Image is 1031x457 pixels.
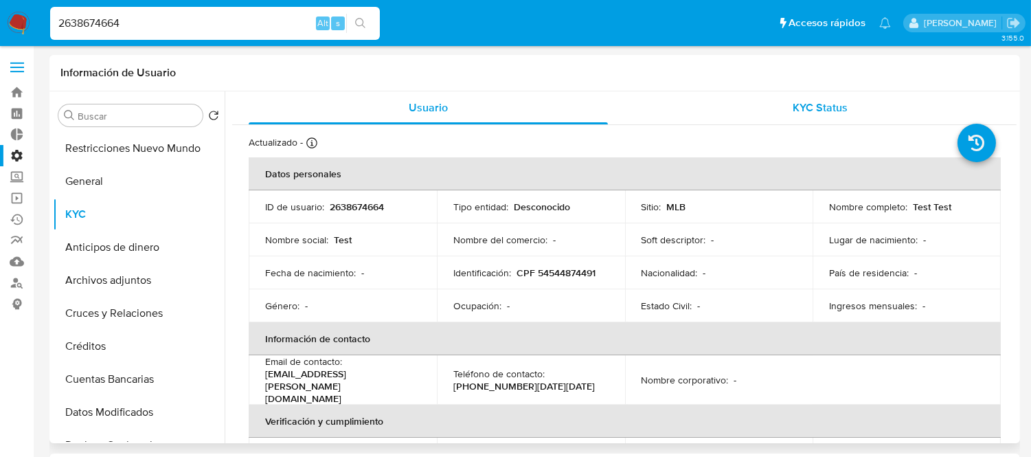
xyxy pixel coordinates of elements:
button: General [53,165,225,198]
p: Soft descriptor : [642,234,706,246]
p: - [712,234,714,246]
button: KYC [53,198,225,231]
p: Email de contacto : [265,355,342,368]
a: Notificaciones [879,17,891,29]
p: 2638674664 [330,201,384,213]
button: Cruces y Relaciones [53,297,225,330]
p: - [923,234,926,246]
button: Archivos adjuntos [53,264,225,297]
button: Volver al orden por defecto [208,110,219,125]
p: [EMAIL_ADDRESS][PERSON_NAME][DOMAIN_NAME] [265,368,415,405]
p: Nombre del comercio : [453,234,547,246]
th: Verificación y cumplimiento [249,405,1001,438]
p: Sitio : [642,201,661,213]
th: Información de contacto [249,322,1001,355]
p: - [698,300,701,312]
p: Test Test [913,201,951,213]
p: Nombre corporativo : [642,374,729,386]
p: - [507,300,510,312]
p: Tipo entidad : [453,201,508,213]
p: Estado Civil : [642,300,692,312]
p: - [361,267,364,279]
p: MLB [667,201,686,213]
p: Nombre social : [265,234,328,246]
p: Teléfono de contacto : [453,368,545,380]
p: Actualizado - [249,136,303,149]
p: Test [334,234,352,246]
span: Accesos rápidos [789,16,865,30]
button: Créditos [53,330,225,363]
p: - [922,300,925,312]
button: Anticipos de dinero [53,231,225,264]
p: CPF 54544874491 [517,267,596,279]
p: ID de usuario : [265,201,324,213]
p: - [553,234,556,246]
p: - [305,300,308,312]
p: zoe.breuer@mercadolibre.com [924,16,1001,30]
input: Buscar [78,110,197,122]
span: KYC Status [793,100,848,115]
span: s [336,16,340,30]
button: Datos Modificados [53,396,225,429]
p: - [914,267,917,279]
span: Usuario [409,100,448,115]
button: search-icon [346,14,374,33]
button: Cuentas Bancarias [53,363,225,396]
span: Alt [317,16,328,30]
button: Restricciones Nuevo Mundo [53,132,225,165]
p: [PHONE_NUMBER][DATE][DATE] [453,380,595,392]
p: Lugar de nacimiento : [829,234,918,246]
p: Ingresos mensuales : [829,300,917,312]
p: - [703,267,706,279]
p: País de residencia : [829,267,909,279]
h1: Información de Usuario [60,66,176,80]
a: Salir [1006,16,1021,30]
input: Buscar usuario o caso... [50,14,380,32]
th: Datos personales [249,157,1001,190]
p: - [734,374,737,386]
p: Identificación : [453,267,511,279]
p: Fecha de nacimiento : [265,267,356,279]
p: Desconocido [514,201,570,213]
p: Ocupación : [453,300,501,312]
button: Buscar [64,110,75,121]
p: Género : [265,300,299,312]
p: Nombre completo : [829,201,907,213]
p: Nacionalidad : [642,267,698,279]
